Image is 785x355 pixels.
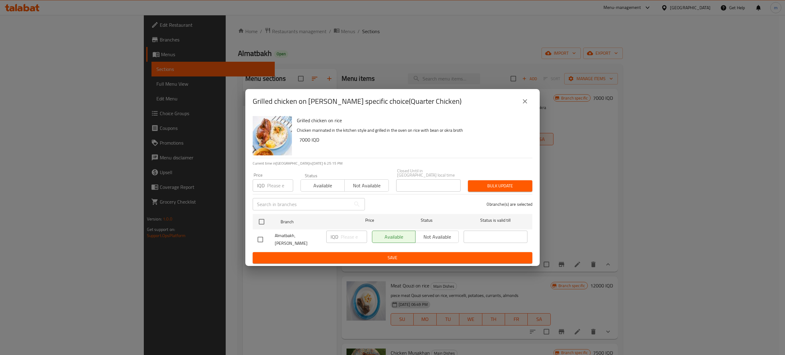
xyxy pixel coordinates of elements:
p: IQD [257,182,265,189]
button: Save [253,252,532,263]
p: Chicken marinated in the kitchen style and grilled in the oven on rice with bean or okra broth [297,127,527,134]
button: close [518,94,532,109]
button: Not available [344,179,389,192]
button: Available [301,179,345,192]
span: Almatbakh, [PERSON_NAME] [275,232,321,247]
h6: Grilled chicken on rice [297,116,527,125]
span: Status [395,217,459,224]
input: Please enter price [267,179,293,192]
span: Save [258,254,527,262]
p: IQD [331,233,338,240]
p: 0 branche(s) are selected [487,201,532,207]
input: Please enter price [341,231,367,243]
span: Price [349,217,390,224]
img: Grilled chicken on rice [253,116,292,155]
h2: Grilled chicken on [PERSON_NAME] specific choice(Quarter Chicken) [253,96,461,106]
span: Status is valid till [464,217,527,224]
span: Available [303,181,342,190]
span: Bulk update [473,182,527,190]
p: Current time in [GEOGRAPHIC_DATA] is [DATE] 6:25:15 PM [253,161,532,166]
span: Not available [347,181,386,190]
button: Bulk update [468,180,532,192]
input: Search in branches [253,198,351,210]
span: Branch [281,218,344,226]
h6: 7000 IQD [299,135,527,144]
